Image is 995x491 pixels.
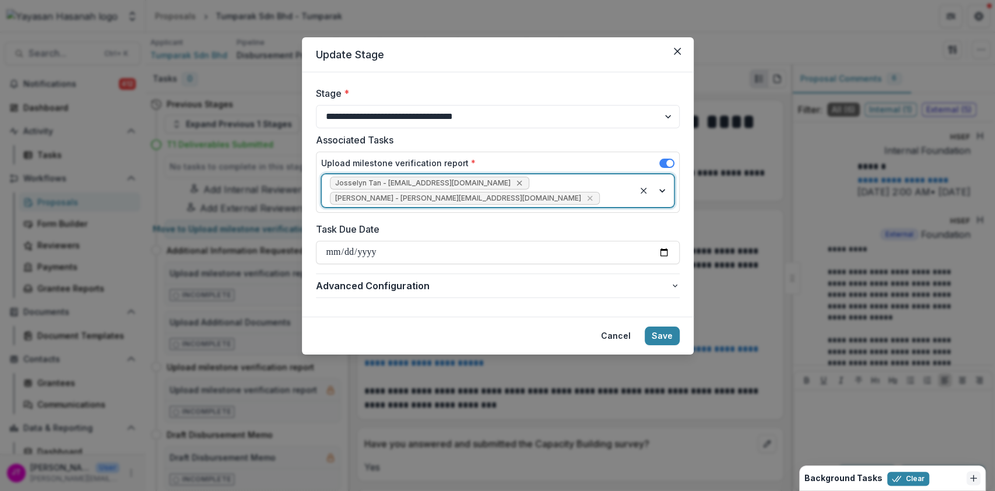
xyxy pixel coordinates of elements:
div: Remove Qistina Izahan - wan.qistina@hasanah.org.my [584,192,596,204]
label: Task Due Date [316,222,673,236]
label: Associated Tasks [316,133,673,147]
label: Upload milestone verification report [321,157,476,169]
button: Cancel [594,327,638,345]
button: Close [668,42,687,61]
header: Update Stage [302,37,694,72]
span: Advanced Configuration [316,279,670,293]
button: Advanced Configuration [316,274,680,297]
h2: Background Tasks [804,474,883,483]
label: Stage [316,86,673,100]
span: [PERSON_NAME] - [PERSON_NAME][EMAIL_ADDRESS][DOMAIN_NAME] [335,194,581,202]
div: Remove Josselyn Tan - josselyn.tan@hasanah.org.my [514,177,525,189]
div: Clear selected options [637,184,651,198]
button: Save [645,327,680,345]
button: Dismiss [966,471,980,485]
span: Josselyn Tan - [EMAIL_ADDRESS][DOMAIN_NAME] [335,179,511,187]
button: Clear [887,472,929,486]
